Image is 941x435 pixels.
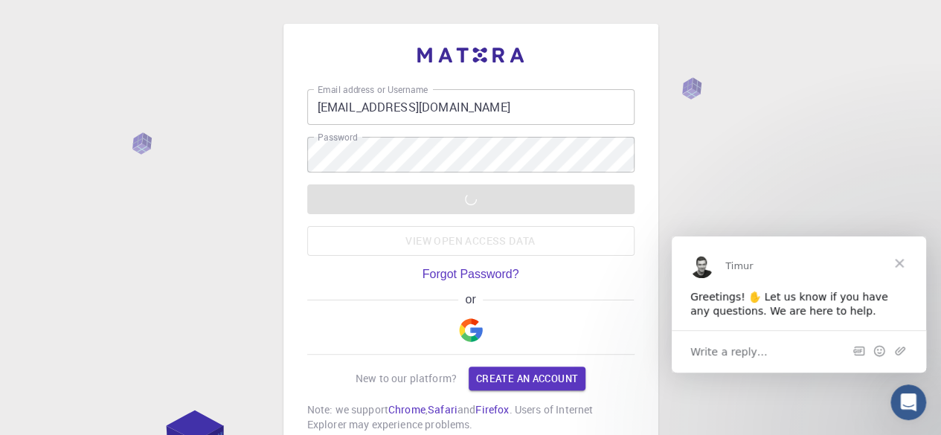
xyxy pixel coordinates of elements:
[318,131,357,144] label: Password
[318,83,428,96] label: Email address or Username
[388,402,425,416] a: Chrome
[423,268,519,281] a: Forgot Password?
[469,367,585,390] a: Create an account
[428,402,457,416] a: Safari
[672,236,926,373] iframe: Intercom live chat message
[475,402,509,416] a: Firefox
[307,402,635,432] p: Note: we support , and . Users of Internet Explorer may experience problems.
[459,318,483,342] img: Google
[356,371,457,386] p: New to our platform?
[890,384,926,420] iframe: Intercom live chat
[458,293,483,306] span: or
